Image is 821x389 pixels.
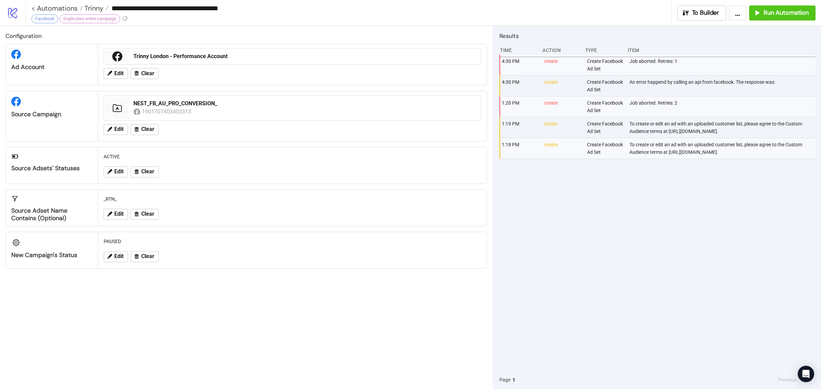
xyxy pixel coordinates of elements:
div: create [544,96,581,117]
div: New Campaign's Status [11,251,92,259]
div: 4:30 PM [501,76,539,96]
span: Clear [141,253,154,259]
button: Edit [104,124,128,135]
button: Clear [131,124,159,135]
button: Edit [104,251,128,262]
span: Clear [141,169,154,175]
div: Facebook [31,14,58,23]
div: create [544,138,581,159]
button: 1 [510,376,517,384]
h2: Configuration [5,31,487,40]
span: Trinny [83,4,103,13]
a: Trinny [83,5,108,12]
button: Run Automation [749,5,816,21]
span: Clear [141,126,154,132]
span: Clear [141,70,154,77]
button: Edit [104,68,128,79]
button: Edit [104,209,128,220]
span: Page [499,376,510,384]
button: Clear [131,68,159,79]
div: Source Adset Name contains (optional) [11,207,92,223]
button: ... [729,5,746,21]
div: ACTIVE [101,150,484,163]
div: Ad Account [11,63,92,71]
div: Create Facebook Ad Set [586,117,624,138]
div: Time [499,44,537,57]
div: create [544,117,581,138]
span: To Builder [692,9,719,17]
div: Create Facebook Ad Set [586,138,624,159]
div: PAUSED [101,235,484,248]
button: Edit [104,166,128,177]
span: Edit [114,211,123,217]
div: 1901707403403313 [142,107,192,116]
button: Clear [131,166,159,177]
div: To create or edit an ad with an uploaded customer list, please agree to the Custom Audience terms... [629,117,817,138]
div: 1:18 PM [501,138,539,159]
span: Edit [114,169,123,175]
button: To Builder [677,5,727,21]
button: Clear [131,209,159,220]
button: Clear [131,251,159,262]
div: Source Adsets' Statuses [11,164,92,172]
div: Job aborted. Retries: 1 [629,55,817,75]
div: Trinny London - Performance Account [133,53,477,60]
div: 1:20 PM [501,96,539,117]
h2: Results [499,31,816,40]
div: create [544,76,581,96]
span: Run Automation [764,9,809,17]
div: 4:30 PM [501,55,539,75]
div: Job aborted. Retries: 2 [629,96,817,117]
div: Source Campaign [11,110,92,118]
button: Previous [776,376,799,384]
div: Type [585,44,622,57]
div: Create Facebook Ad Set [586,55,624,75]
div: Duplicates entire campaign [60,14,120,23]
div: _RTN_ [101,192,484,205]
span: Edit [114,126,123,132]
a: < Automations [31,5,83,12]
div: Item [627,44,816,57]
div: create [544,55,581,75]
span: Clear [141,211,154,217]
div: An error happend by calling an api from facebook. The response was: [629,76,817,96]
div: Create Facebook Ad Set [586,96,624,117]
div: Create Facebook Ad Set [586,76,624,96]
div: Open Intercom Messenger [798,366,814,382]
div: Action [542,44,579,57]
div: To create or edit an ad with an uploaded customer list, please agree to the Custom Audience terms... [629,138,817,159]
div: 1:19 PM [501,117,539,138]
span: Edit [114,253,123,259]
span: Edit [114,70,123,77]
div: NEST_FB_AU_PRO_CONVERSION_ [133,100,477,107]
